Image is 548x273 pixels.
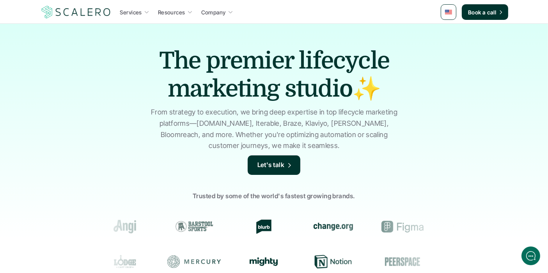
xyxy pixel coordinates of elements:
[138,47,411,103] h1: The premier lifecycle marketing studio✨
[201,8,226,16] p: Company
[120,8,142,16] p: Services
[147,107,401,151] p: From strategy to execution, we bring deep expertise in top lifecycle marketing platforms—[DOMAIN_...
[12,52,144,89] h2: Let us know if we can help with lifecycle marketing.
[50,108,94,114] span: New conversation
[462,4,508,20] a: Book a call
[65,223,99,228] span: We run on Gist
[257,160,285,170] p: Let's talk
[40,5,112,19] img: Scalero company logotype
[158,8,185,16] p: Resources
[521,247,540,265] iframe: gist-messenger-bubble-iframe
[468,8,497,16] p: Book a call
[12,103,144,119] button: New conversation
[12,38,144,50] h1: Hi! Welcome to [GEOGRAPHIC_DATA].
[248,155,301,175] a: Let's talk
